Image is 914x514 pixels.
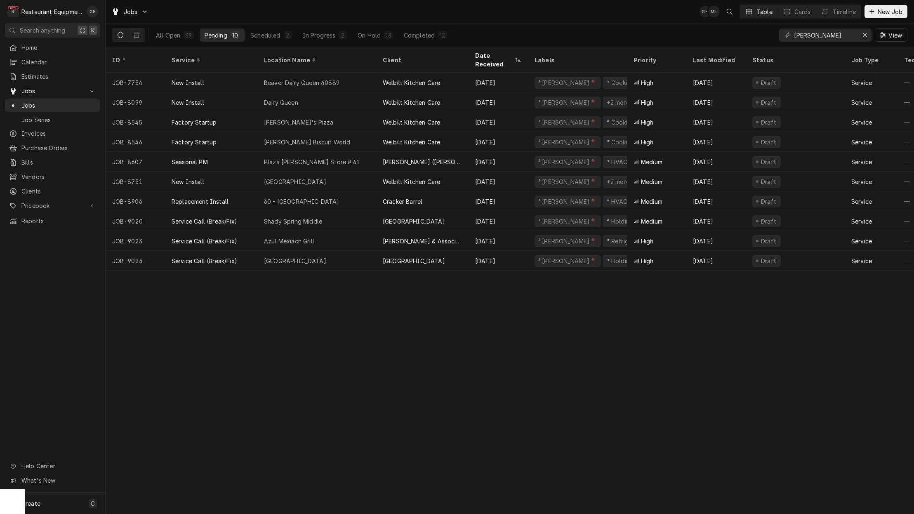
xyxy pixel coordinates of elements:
div: [DATE] [686,231,746,251]
div: [GEOGRAPHIC_DATA] [383,217,445,226]
div: Gary Beaver's Avatar [699,6,711,17]
span: High [641,118,654,127]
div: ⁴ HVAC 🌡️ [606,158,637,166]
div: [DATE] [469,92,528,112]
span: Bills [21,158,96,167]
div: Labels [535,56,620,64]
a: Go to Pricebook [5,199,100,212]
div: Service [172,56,249,64]
span: K [91,26,95,35]
a: Go to What's New [5,474,100,487]
div: Draft [760,78,777,87]
div: MF [708,6,720,17]
span: High [641,98,654,107]
div: Factory Startup [172,138,217,146]
div: Service [851,177,872,186]
input: Keyword search [794,28,856,42]
span: Medium [641,158,662,166]
div: ⁴ HVAC 🌡️ [606,197,637,206]
span: C [91,499,95,508]
a: Go to Jobs [108,5,152,19]
span: Jobs [124,7,138,16]
div: JOB-8545 [106,112,165,132]
span: Create [21,500,40,507]
div: [DATE] [469,191,528,211]
div: 13 [386,31,391,40]
span: Estimates [21,72,96,81]
div: Draft [760,98,777,107]
span: Jobs [21,87,84,95]
a: Jobs [5,99,100,112]
div: ¹ [PERSON_NAME]📍 [538,237,598,245]
div: Table [756,7,773,16]
div: In Progress [303,31,336,40]
div: ⁴ Cooking 🔥 [606,138,644,146]
div: Status [752,56,836,64]
span: Invoices [21,129,96,138]
span: ⌘ [80,26,85,35]
span: High [641,257,654,265]
div: ¹ [PERSON_NAME]📍 [538,257,598,265]
div: Replacement Install [172,197,228,206]
span: Purchase Orders [21,144,96,152]
div: [DATE] [686,92,746,112]
div: Service Call (Break/Fix) [172,217,237,226]
a: Job Series [5,113,100,127]
a: Vendors [5,170,100,184]
div: Client [383,56,460,64]
div: [DATE] [686,251,746,271]
div: Draft [760,118,777,127]
span: View [887,31,904,40]
div: Beaver Dairy Queen 40889 [264,78,339,87]
div: Priority [634,56,678,64]
div: All Open [156,31,180,40]
div: Location Name [264,56,368,64]
span: Job Series [21,116,96,124]
div: Draft [760,197,777,206]
a: Bills [5,156,100,169]
a: Estimates [5,70,100,83]
div: JOB-9024 [106,251,165,271]
div: Draft [760,138,777,146]
div: Service [851,217,872,226]
div: Gary Beaver's Avatar [87,6,98,17]
div: ⁴ Cooking 🔥 [606,78,644,87]
div: [PERSON_NAME] Biscuit World [264,138,350,146]
button: Search anything⌘K [5,23,100,38]
div: ¹ [PERSON_NAME]📍 [538,138,598,146]
div: Welbilt Kitchen Care [383,118,440,127]
span: New Job [876,7,904,16]
a: Clients [5,184,100,198]
div: [DATE] [469,73,528,92]
div: GB [699,6,711,17]
div: Service [851,138,872,146]
a: Home [5,41,100,54]
div: ¹ [PERSON_NAME]📍 [538,177,598,186]
div: [DATE] [469,152,528,172]
div: R [7,6,19,17]
div: Date Received [475,51,513,68]
div: [GEOGRAPHIC_DATA] [383,257,445,265]
a: Go to Jobs [5,84,100,98]
div: [DATE] [469,132,528,152]
button: View [875,28,907,42]
div: Dairy Queen [264,98,298,107]
div: ¹ [PERSON_NAME]📍 [538,118,598,127]
span: High [641,78,654,87]
div: 12 [440,31,445,40]
div: Draft [760,177,777,186]
a: Invoices [5,127,100,140]
div: Completed [404,31,435,40]
div: Welbilt Kitchen Care [383,177,440,186]
div: ¹ [PERSON_NAME]📍 [538,78,598,87]
div: Welbilt Kitchen Care [383,138,440,146]
div: Factory Startup [172,118,217,127]
span: Medium [641,217,662,226]
span: High [641,138,654,146]
div: +2 more [606,98,630,107]
a: Reports [5,214,100,228]
div: [DATE] [686,112,746,132]
div: Scheduled [250,31,280,40]
div: ⁴ Refrigeration ❄️ [606,237,658,245]
div: Job Type [851,56,891,64]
